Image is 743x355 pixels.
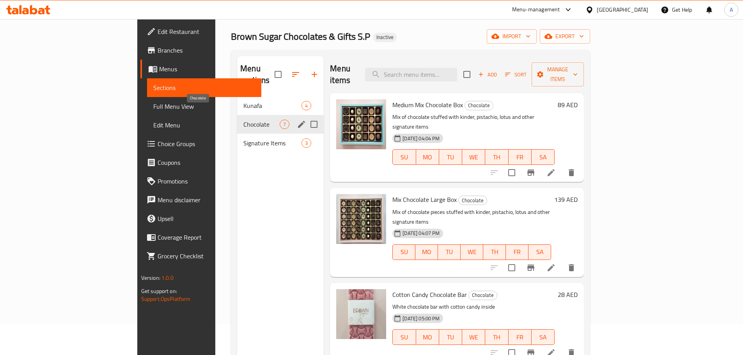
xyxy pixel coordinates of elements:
button: SA [532,149,555,165]
a: Promotions [140,172,261,191]
span: export [546,32,584,41]
h6: 28 AED [558,289,578,300]
button: TH [485,149,508,165]
span: TU [441,246,458,258]
button: WE [462,329,485,345]
span: FR [512,152,528,163]
span: Coupons [158,158,255,167]
span: 1.0.0 [161,273,174,283]
span: Select to update [504,164,520,181]
a: Sections [147,78,261,97]
span: import [493,32,530,41]
span: Grocery Checklist [158,251,255,261]
div: Menu-management [512,5,560,14]
a: Menu disclaimer [140,191,261,209]
div: Signature Items3 [237,134,324,152]
span: Sort [505,70,527,79]
button: MO [416,329,439,345]
span: Get support on: [141,286,177,296]
span: Upsell [158,214,255,223]
div: items [301,101,311,110]
span: Brown Sugar Chocolates & Gifts S.P [231,28,370,45]
a: Menus [140,60,261,78]
div: Chocolate [468,291,497,300]
button: export [540,29,590,44]
span: SA [532,246,548,258]
span: Signature Items [243,138,301,148]
span: SA [535,332,551,343]
button: edit [296,118,307,130]
span: Sections [153,83,255,92]
p: Mix of chocolate stuffed with kinder, pistachio, lotus and other signature items [392,112,555,132]
button: SU [392,329,416,345]
button: delete [562,258,581,277]
span: Menus [159,64,255,74]
span: MO [418,246,435,258]
span: Select all sections [270,66,286,83]
span: MO [419,332,436,343]
span: SU [396,152,413,163]
img: Mix Chocolate Large Box [336,194,386,244]
button: SU [392,244,415,260]
span: Version: [141,273,160,283]
button: SU [392,149,416,165]
span: Branches [158,46,255,55]
div: Chocolate7edit [237,115,324,134]
img: Medium Mix Chocolate Box [336,99,386,149]
button: Manage items [532,62,584,87]
nav: Menu sections [237,93,324,155]
span: Medium Mix Chocolate Box [392,99,463,111]
span: 4 [302,102,311,110]
a: Coverage Report [140,228,261,247]
div: Chocolate [458,196,487,205]
a: Edit Restaurant [140,22,261,41]
span: Mix Chocolate Large Box [392,194,457,205]
button: TH [483,244,506,260]
button: Sort [503,69,528,81]
span: Chocolate [469,291,497,300]
a: Edit menu item [546,168,556,177]
span: WE [464,246,480,258]
button: Add [475,69,500,81]
span: TH [486,246,503,258]
span: Select section [459,66,475,83]
span: WE [465,332,482,343]
button: TU [439,149,462,165]
span: TU [442,152,459,163]
button: TU [439,329,462,345]
span: MO [419,152,436,163]
button: delete [562,163,581,182]
button: SA [532,329,555,345]
span: Chocolate [243,120,280,129]
input: search [365,68,457,81]
span: TH [488,152,505,163]
button: TH [485,329,508,345]
h6: 139 AED [554,194,578,205]
a: Full Menu View [147,97,261,116]
button: Add section [305,65,324,84]
a: Upsell [140,209,261,228]
button: WE [462,149,485,165]
span: SU [396,332,413,343]
button: WE [461,244,483,260]
span: 7 [280,121,289,128]
span: Edit Menu [153,120,255,130]
button: FR [506,244,528,260]
div: items [301,138,311,148]
div: Chocolate [465,101,493,110]
span: Edit Restaurant [158,27,255,36]
a: Edit menu item [546,263,556,272]
button: FR [509,329,532,345]
a: Edit Menu [147,116,261,134]
span: A [730,5,733,14]
span: Kunafa [243,101,301,110]
div: Inactive [373,33,397,42]
span: TH [488,332,505,343]
button: TU [438,244,461,260]
span: Coverage Report [158,233,255,242]
button: FR [509,149,532,165]
span: Manage items [538,65,578,84]
a: Support.OpsPlatform [141,294,191,304]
